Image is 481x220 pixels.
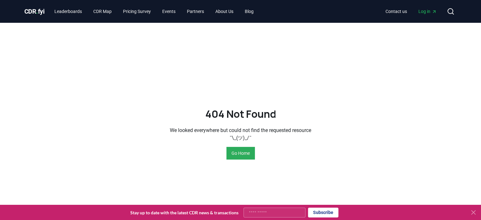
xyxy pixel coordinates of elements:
button: Go Home [226,147,255,160]
span: . [36,8,38,15]
p: We looked everywhere but could not find the requested resource ¯\_(ツ)_/¯ [170,127,311,142]
a: CDR.fyi [24,7,45,16]
a: CDR Map [88,6,117,17]
a: Events [157,6,181,17]
span: CDR fyi [24,8,45,15]
a: Pricing Survey [118,6,156,17]
a: Partners [182,6,209,17]
h2: 404 Not Found [205,106,276,122]
a: Contact us [380,6,412,17]
a: Log in [413,6,442,17]
a: Leaderboards [49,6,87,17]
span: Log in [418,8,437,15]
a: Blog [240,6,259,17]
nav: Main [380,6,442,17]
nav: Main [49,6,259,17]
a: About Us [210,6,238,17]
